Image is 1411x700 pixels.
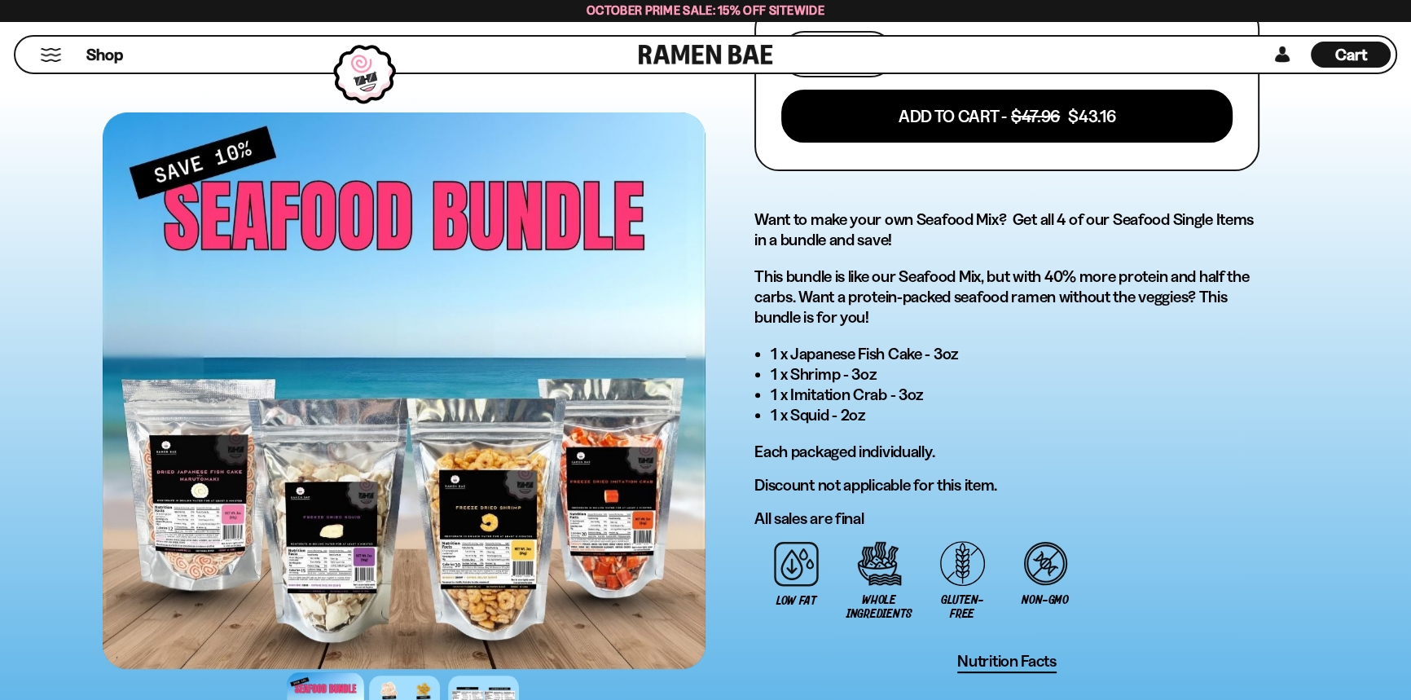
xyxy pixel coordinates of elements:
[86,44,123,66] span: Shop
[40,48,62,62] button: Mobile Menu Trigger
[754,266,1259,328] p: This bundle is like our Seafood Mix, but with 40% more protein and half the carbs. Want a protein...
[754,475,997,495] span: Discount not applicable for this item.
[771,405,1259,425] li: 1 x Squid - 2oz
[771,385,1259,405] li: 1 x Imitation Crab - 3oz
[754,209,1259,250] h3: Want to make your own Seafood Mix? Get all 4 of our Seafood Single Items in a bundle and save!
[776,594,815,608] span: Low Fat
[929,593,996,621] span: Gluten-free
[587,2,824,18] span: October Prime Sale: 15% off Sitewide
[771,364,1259,385] li: 1 x Shrimp - 3oz
[1022,593,1068,607] span: Non-GMO
[754,442,1259,462] p: Each packaged individually.
[957,651,1057,671] span: Nutrition Facts
[1311,37,1391,73] div: Cart
[1335,45,1367,64] span: Cart
[781,90,1233,143] button: Add To Cart - $47.96 $43.16
[86,42,123,68] a: Shop
[846,593,912,621] span: Whole Ingredients
[771,344,1259,364] li: 1 x Japanese Fish Cake - 3oz
[957,651,1057,673] button: Nutrition Facts
[754,508,1259,529] p: All sales are final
